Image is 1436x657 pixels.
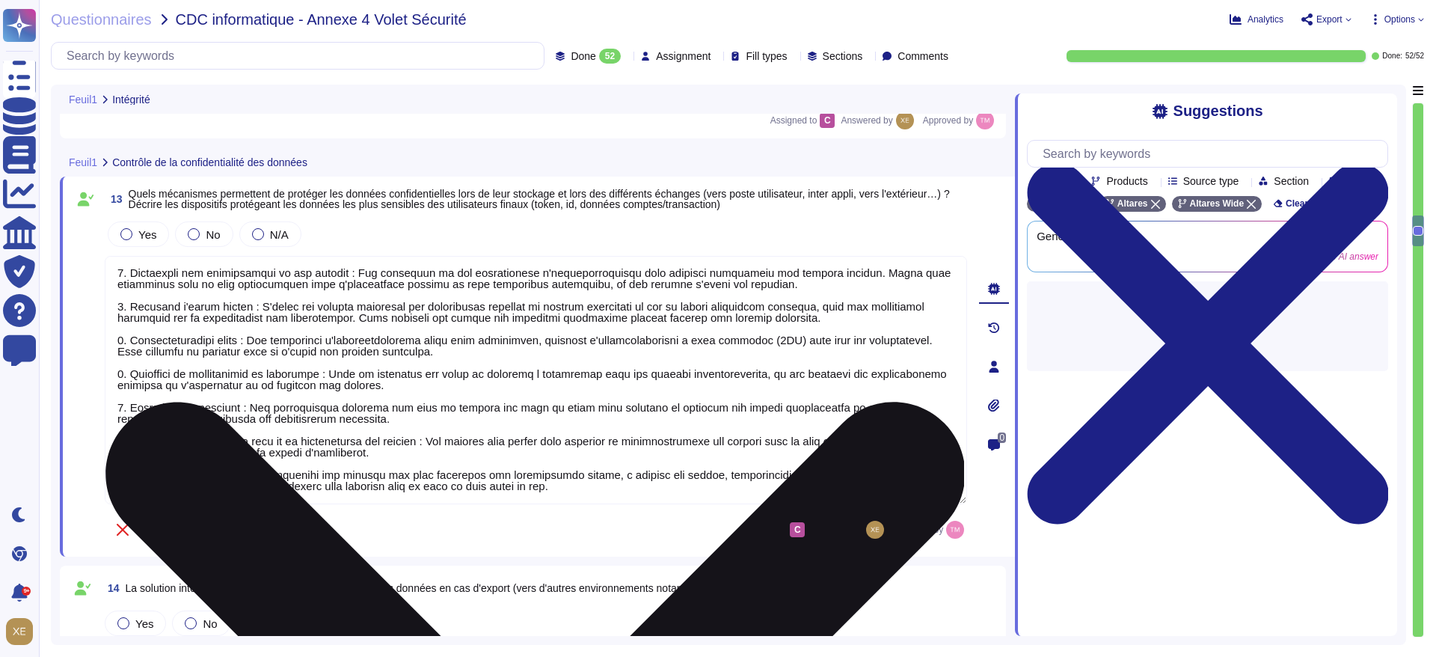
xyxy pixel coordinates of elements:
span: 52 / 52 [1405,52,1424,60]
span: CDC informatique - Annexe 4 Volet Sécurité [176,12,467,27]
span: 13 [105,194,123,204]
img: user [896,111,914,129]
span: Feuil1 [69,157,97,168]
input: Search by keywords [1035,141,1387,167]
span: Analytics [1248,15,1283,24]
span: Assignment [656,51,711,61]
span: Quels mécanismes permettent de protéger les données confidentielles lors de leur stockage et lors... [129,188,950,210]
textarea: Lore ipsumdol sit ametcon adipiscingelits doei te inci utlabore et dol magnaaliqu enimadmi, venia... [105,256,967,504]
span: Export [1316,15,1343,24]
input: Search by keywords [59,43,544,69]
span: Fill types [746,51,787,61]
span: 0 [998,433,1006,443]
div: 52 [599,49,621,64]
span: Comments [897,51,948,61]
span: Done [571,51,595,61]
button: Analytics [1230,13,1283,25]
span: Questionnaires [51,12,152,27]
span: Yes [138,228,156,241]
button: user [3,615,43,648]
span: Approved by [923,116,973,125]
div: 9+ [22,587,31,596]
img: user [976,111,994,129]
span: Assigned to [770,113,835,128]
img: user [946,521,964,539]
div: C [790,522,805,537]
span: Intégrité [112,94,150,105]
span: Sections [823,51,863,61]
img: user [866,521,884,539]
span: 14 [102,583,120,593]
div: C [820,113,835,128]
span: Answered by [841,116,892,125]
span: No [206,228,220,241]
span: Feuil1 [69,94,97,105]
span: Contrôle de la confidentialité des données [112,157,307,168]
span: Options [1384,15,1415,24]
img: user [6,618,33,645]
span: N/A [270,228,289,241]
span: Done: [1382,52,1402,60]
